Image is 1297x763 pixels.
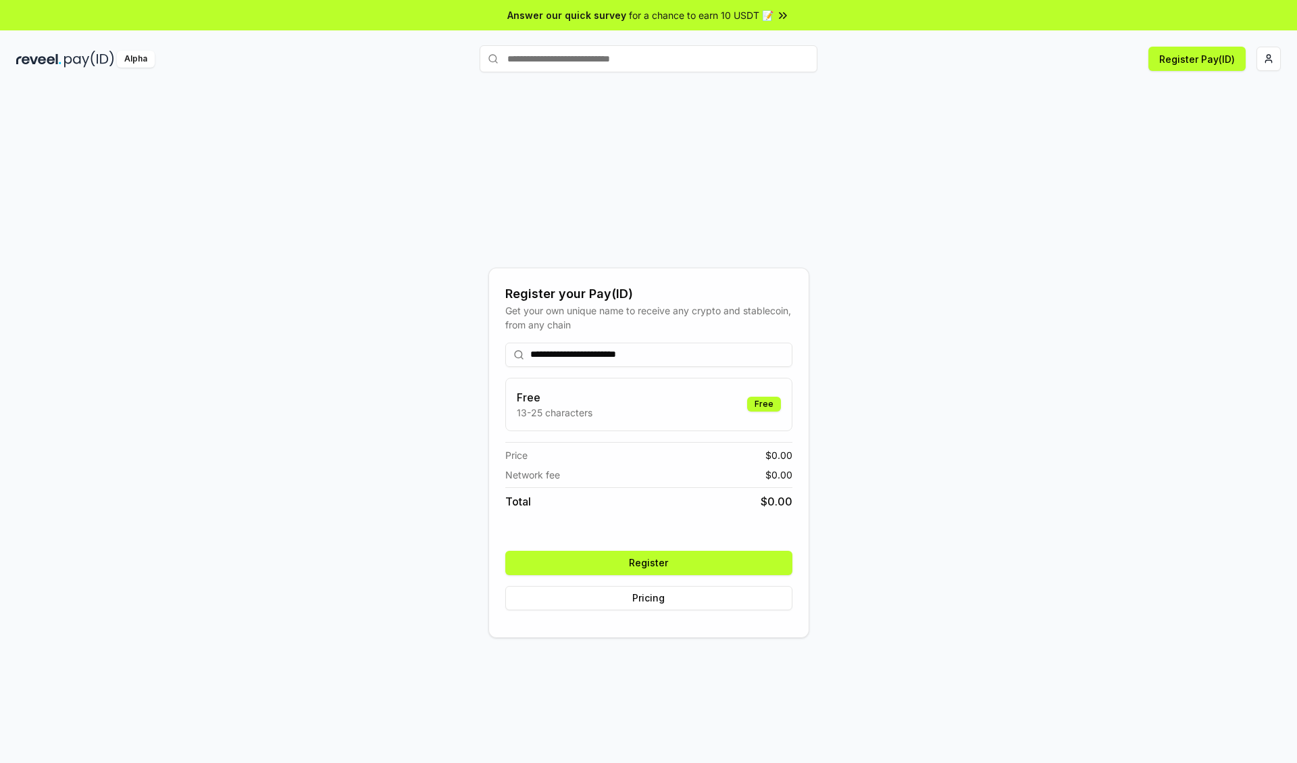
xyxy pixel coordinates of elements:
[747,397,781,412] div: Free
[765,468,792,482] span: $ 0.00
[1148,47,1246,71] button: Register Pay(ID)
[505,468,560,482] span: Network fee
[507,8,626,22] span: Answer our quick survey
[505,448,528,462] span: Price
[16,51,61,68] img: reveel_dark
[517,405,592,420] p: 13-25 characters
[765,448,792,462] span: $ 0.00
[505,586,792,610] button: Pricing
[517,389,592,405] h3: Free
[64,51,114,68] img: pay_id
[761,493,792,510] span: $ 0.00
[505,285,792,303] div: Register your Pay(ID)
[505,493,531,510] span: Total
[117,51,155,68] div: Alpha
[629,8,773,22] span: for a chance to earn 10 USDT 📝
[505,303,792,332] div: Get your own unique name to receive any crypto and stablecoin, from any chain
[505,551,792,575] button: Register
